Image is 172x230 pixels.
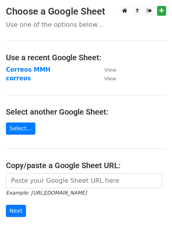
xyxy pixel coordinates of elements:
p: Use one of the options below... [6,20,166,29]
h3: Choose a Google Sheet [6,6,166,17]
h4: Use a recent Google Sheet: [6,53,166,62]
a: View [96,66,116,73]
input: Next [6,205,26,217]
h4: Select another Google Sheet: [6,107,166,117]
a: correos [6,75,31,82]
h4: Copy/paste a Google Sheet URL: [6,161,166,170]
a: Correos MMH [6,66,50,73]
small: View [104,67,116,73]
small: Example: [URL][DOMAIN_NAME] [6,190,87,196]
input: Paste your Google Sheet URL here [6,173,162,188]
a: View [96,75,116,82]
small: View [104,76,116,82]
a: Select... [6,122,35,135]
